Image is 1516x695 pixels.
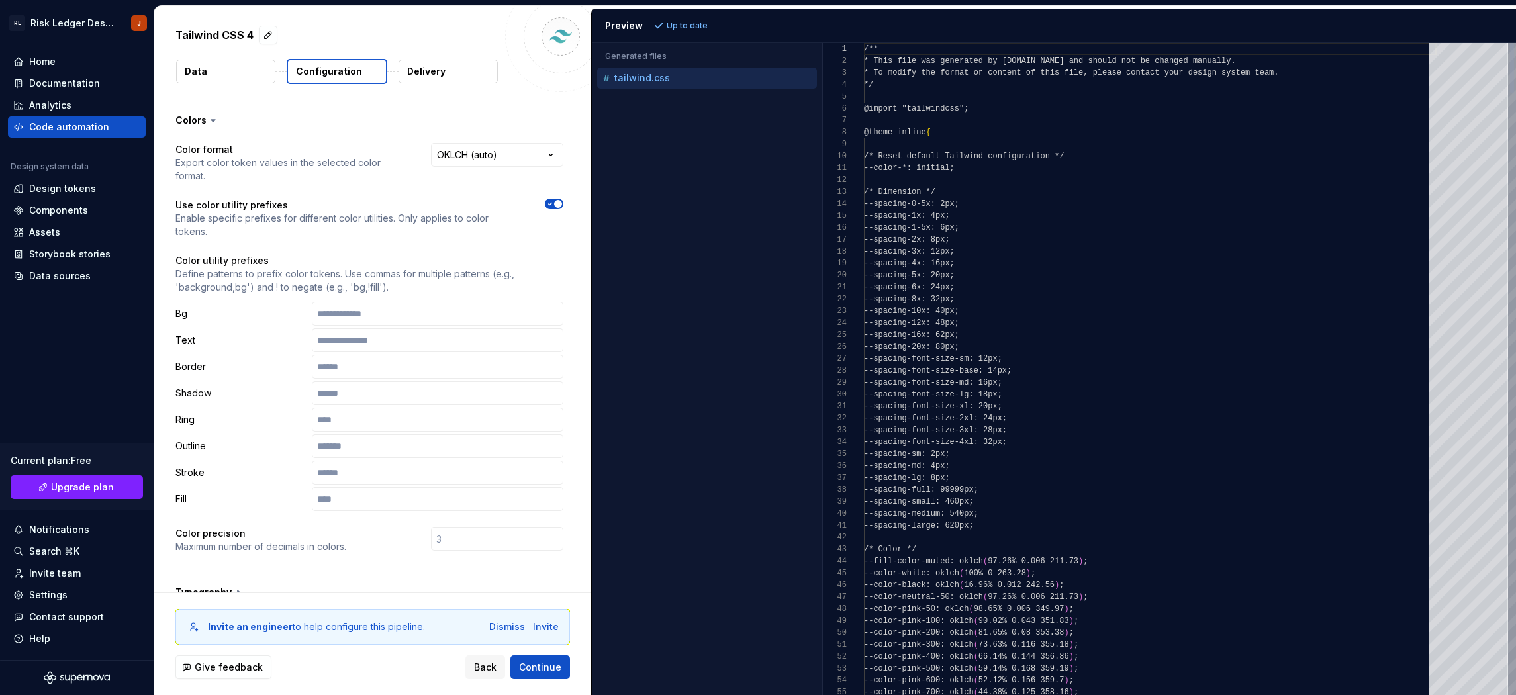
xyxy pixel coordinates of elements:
span: 98.65% 0.006 349.97 [974,604,1065,614]
div: 13 [823,186,847,198]
div: 43 [823,543,847,555]
span: lease contact your design system team. [1098,68,1279,77]
a: Components [8,200,146,221]
span: --spacing-font-size-xl: 20px; [864,402,1002,411]
span: ( [974,652,978,661]
span: ) [1064,676,1068,685]
span: --spacing-8x: 32px; [864,295,955,304]
div: 34 [823,436,847,448]
p: Text [175,334,307,347]
a: Code automation [8,116,146,138]
span: ; [1074,652,1078,661]
p: Up to date [667,21,708,31]
div: 26 [823,341,847,353]
span: ; [1031,569,1035,578]
div: 5 [823,91,847,103]
span: 52.12% 0.156 359.7 [978,676,1065,685]
span: --spacing-small: 460px; [864,497,974,506]
div: Current plan : Free [11,454,143,467]
div: 17 [823,234,847,246]
div: 16 [823,222,847,234]
p: Fill [175,492,307,506]
button: Configuration [287,59,387,84]
p: Stroke [175,466,307,479]
div: 49 [823,615,847,627]
p: Use color utility prefixes [175,199,521,212]
span: ) [1069,640,1074,649]
span: 97.26% 0.006 211.73 [988,557,1078,566]
div: Data sources [29,269,91,283]
span: ( [974,628,978,637]
div: 8 [823,126,847,138]
span: @import "tailwindcss"; [864,104,969,113]
div: 20 [823,269,847,281]
div: 39 [823,496,847,508]
span: /* Dimension */ [864,187,935,197]
span: --spacing-20x: 80px; [864,342,959,351]
div: 3 [823,67,847,79]
p: Enable specific prefixes for different color utilities. Only applies to color tokens. [175,212,521,238]
span: { [926,128,931,137]
span: --spacing-font-size-3xl: 28px; [864,426,1007,435]
span: ) [1069,616,1074,625]
span: --color-pink-300: oklch [864,640,974,649]
div: 6 [823,103,847,115]
span: --spacing-lg: 8px; [864,473,950,483]
span: 66.14% 0.144 356.86 [978,652,1069,661]
span: 81.65% 0.08 353.38 [978,628,1065,637]
button: Give feedback [175,655,271,679]
div: Design system data [11,162,89,172]
div: 31 [823,400,847,412]
span: ) [1069,652,1074,661]
span: ( [983,592,988,602]
span: --color-pink-500: oklch [864,664,974,673]
span: --color-pink-100: oklch [864,616,974,625]
span: --color-*: initial; [864,163,955,173]
span: ) [1078,557,1083,566]
p: Outline [175,440,307,453]
span: --spacing-md: 4px; [864,461,950,471]
span: ) [1069,664,1074,673]
p: Delivery [407,65,446,78]
div: 10 [823,150,847,162]
div: Analytics [29,99,71,112]
span: /* Reset default Tailwind configuration */ [864,152,1064,161]
p: Generated files [605,51,809,62]
a: Home [8,51,146,72]
span: --spacing-16x: 62px; [864,330,959,340]
span: --color-pink-400: oklch [864,652,974,661]
div: Settings [29,588,68,602]
span: 73.63% 0.116 355.18 [978,640,1069,649]
div: Invite team [29,567,81,580]
div: 22 [823,293,847,305]
div: 12 [823,174,847,186]
span: ) [1055,580,1059,590]
span: * This file was generated by [DOMAIN_NAME] and sho [864,56,1102,66]
span: ; [1083,592,1088,602]
p: Maximum number of decimals in colors. [175,540,346,553]
div: 27 [823,353,847,365]
span: --spacing-3x: 12px; [864,247,955,256]
p: Define patterns to prefix color tokens. Use commas for multiple patterns (e.g., 'background,bg') ... [175,267,563,294]
span: 59.14% 0.168 359.19 [978,664,1069,673]
button: Continue [510,655,570,679]
div: 1 [823,43,847,55]
div: 14 [823,198,847,210]
span: ; [1069,676,1074,685]
div: Invite [533,620,559,633]
div: 41 [823,520,847,532]
span: --color-pink-600: oklch [864,676,974,685]
div: 9 [823,138,847,150]
div: 19 [823,257,847,269]
div: 4 [823,79,847,91]
span: --spacing-large: 620px; [864,521,974,530]
span: /* Color */ [864,545,916,554]
div: Assets [29,226,60,239]
div: 32 [823,412,847,424]
p: tailwind.css [614,73,670,83]
span: --spacing-sm: 2px; [864,449,950,459]
a: Documentation [8,73,146,94]
div: 51 [823,639,847,651]
span: --spacing-font-size-md: 16px; [864,378,1002,387]
span: --spacing-2x: 8px; [864,235,950,244]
